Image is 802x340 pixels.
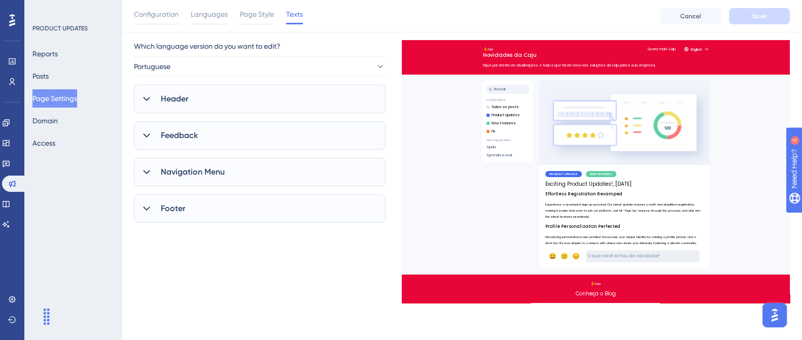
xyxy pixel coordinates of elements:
span: Configuration [134,8,179,20]
button: Cancel [660,8,721,24]
span: Header [161,93,188,105]
button: Reports [32,45,58,63]
span: Texts [286,8,303,20]
span: Footer [161,202,185,215]
div: Arrastar [39,301,55,332]
span: Cancel [680,12,701,20]
iframe: UserGuiding AI Assistant Launcher [759,300,790,330]
span: Save [752,12,766,20]
button: Page Settings [32,89,77,108]
span: Portuguese [134,60,170,73]
span: Languages [191,8,228,20]
span: Need Help? [24,3,63,15]
span: Page Style [240,8,274,20]
button: Save [729,8,790,24]
span: Navigation Menu [161,166,225,178]
button: Domain [32,112,58,130]
span: Feedback [161,129,198,142]
div: 4 [71,5,74,13]
span: Which language version do you want to edit? [134,40,281,52]
button: Posts [32,67,49,85]
button: Access [32,134,55,152]
button: Portuguese [134,56,386,77]
div: PRODUCT UPDATES [32,24,88,32]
